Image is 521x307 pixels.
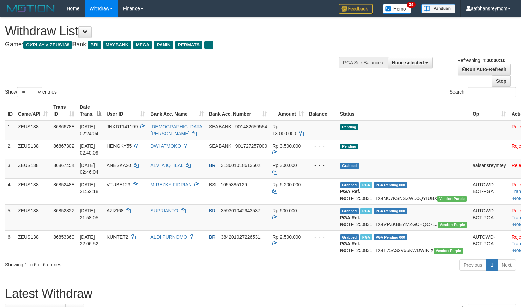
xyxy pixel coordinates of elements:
span: BSI [209,182,217,187]
span: Marked by aaftrukkakada [360,234,372,240]
img: Button%20Memo.svg [383,4,411,14]
th: Bank Acc. Number: activate to sort column ascending [206,101,270,120]
td: 5 [5,204,15,230]
span: 86866788 [53,124,74,129]
span: Rp 3.500.000 [272,143,301,149]
span: Copy 313601018613502 to clipboard [221,163,260,168]
span: Pending [340,124,358,130]
div: - - - [309,181,335,188]
td: ZEUS138 [15,204,50,230]
a: Previous [459,259,486,271]
span: 86852822 [53,208,74,213]
b: PGA Ref. No: [340,215,360,227]
span: [DATE] 22:06:52 [80,234,98,246]
input: Search: [468,87,516,97]
a: Run Auto-Refresh [458,64,511,75]
th: Date Trans.: activate to sort column descending [77,101,104,120]
span: PGA Pending [374,182,408,188]
span: Rp 300.000 [272,163,297,168]
a: ALVI A IQTILAL [150,163,183,168]
div: PGA Site Balance / [339,57,388,68]
span: [DATE] 02:46:04 [80,163,98,175]
img: Feedback.jpg [339,4,373,14]
span: Rp 13.000.000 [272,124,296,136]
span: BRI [209,234,217,240]
span: 34 [407,2,416,8]
td: 4 [5,178,15,204]
a: M REZKY FIDRIAN [150,182,192,187]
img: MOTION_logo.png [5,3,57,14]
th: Status [337,101,470,120]
img: panduan.png [421,4,455,13]
span: [DATE] 21:52:18 [80,182,98,194]
div: - - - [309,233,335,240]
span: Copy 384201027226531 to clipboard [221,234,260,240]
select: Showentries [17,87,42,97]
b: PGA Ref. No: [340,241,360,253]
div: Showing 1 to 6 of 6 entries [5,259,212,268]
strong: 00:00:10 [486,58,505,63]
span: Vendor URL: https://trx4.1velocity.biz [438,222,467,228]
h1: Withdraw List [5,24,340,38]
span: Vendor URL: https://trx4.1velocity.biz [434,248,463,254]
span: PANIN [154,41,173,49]
span: SEABANK [209,124,231,129]
span: KUNTET2 [107,234,128,240]
td: 1 [5,120,15,140]
span: Grabbed [340,182,359,188]
span: ... [204,41,213,49]
span: JNXDT141199 [107,124,138,129]
h1: Latest Withdraw [5,287,516,301]
span: None selected [392,60,424,65]
span: [DATE] 02:24:04 [80,124,98,136]
th: Balance [306,101,337,120]
a: [DEMOGRAPHIC_DATA][PERSON_NAME] [150,124,204,136]
span: Rp 2.500.000 [272,234,301,240]
th: Trans ID: activate to sort column ascending [50,101,77,120]
td: ZEUS138 [15,120,50,140]
th: Game/API: activate to sort column ascending [15,101,50,120]
a: DWI ATMOKO [150,143,181,149]
span: Copy 901482659554 to clipboard [235,124,267,129]
span: OXPLAY > ZEUS138 [23,41,72,49]
td: 6 [5,230,15,257]
span: Grabbed [340,234,359,240]
span: Grabbed [340,163,359,169]
a: Stop [492,75,511,87]
button: None selected [388,57,433,68]
span: PGA Pending [374,208,408,214]
th: Amount: activate to sort column ascending [270,101,306,120]
div: - - - [309,143,335,149]
td: TF_250831_TX4VPZKBEYMZGCHQC71J [337,204,470,230]
span: 86853369 [53,234,74,240]
span: MEGA [133,41,152,49]
span: Copy 1055385129 to clipboard [221,182,247,187]
span: Rp 600.000 [272,208,297,213]
div: - - - [309,207,335,214]
td: ZEUS138 [15,140,50,159]
a: ALDI PURNOMO [150,234,187,240]
span: BRI [209,208,217,213]
td: ZEUS138 [15,230,50,257]
td: aafsansreymtey [470,159,509,178]
td: AUTOWD-BOT-PGA [470,230,509,257]
td: AUTOWD-BOT-PGA [470,178,509,204]
span: [DATE] 02:40:09 [80,143,98,156]
a: Next [497,259,516,271]
span: Grabbed [340,208,359,214]
span: 86867302 [53,143,74,149]
span: Rp 6.200.000 [272,182,301,187]
span: Copy 901727257000 to clipboard [235,143,267,149]
span: Marked by aafsolysreylen [360,182,372,188]
span: 86867454 [53,163,74,168]
div: - - - [309,162,335,169]
span: PERMATA [175,41,203,49]
th: User ID: activate to sort column ascending [104,101,148,120]
td: TF_250831_TX4NU7KSNSZWD0QYIUBX [337,178,470,204]
span: Copy 359301042943537 to clipboard [221,208,260,213]
th: Op: activate to sort column ascending [470,101,509,120]
span: BRI [88,41,101,49]
span: HENGKY55 [107,143,132,149]
td: 3 [5,159,15,178]
td: TF_250831_TX4T75AS2V65KWDWIKIX [337,230,470,257]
